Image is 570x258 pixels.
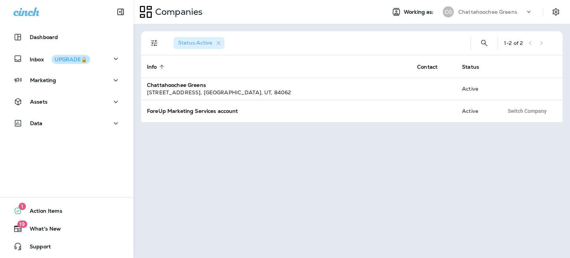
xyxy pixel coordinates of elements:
span: Contact [417,64,438,70]
p: Chattahoochee Greens [458,9,517,15]
button: Assets [7,94,126,109]
button: UPGRADE🔒 [52,55,90,64]
span: Support [22,244,51,252]
p: Marketing [30,77,56,83]
div: 1 - 2 of 2 [504,40,523,46]
p: Assets [30,99,47,105]
span: Status : Active [178,39,212,46]
span: Status [462,63,489,70]
div: [STREET_ADDRESS] , [GEOGRAPHIC_DATA] , UT , 84062 [147,89,405,96]
button: Switch Company [504,105,551,117]
td: Active [456,100,498,122]
span: Action Items [22,208,62,217]
p: Data [30,120,43,126]
span: 1 [19,203,26,210]
button: Settings [549,5,563,19]
button: Collapse Sidebar [110,4,131,19]
span: Info [147,63,167,70]
span: Status [462,64,479,70]
button: InboxUPGRADE🔒 [7,51,126,66]
button: 1Action Items [7,203,126,218]
span: Working as: [404,9,435,15]
span: Switch Company [508,108,547,114]
div: CG [443,6,454,17]
div: Status:Active [174,37,225,49]
div: UPGRADE🔒 [55,57,87,62]
td: Active [456,78,498,100]
button: Filters [147,36,162,50]
button: Data [7,116,126,131]
span: What's New [22,226,61,235]
span: Contact [417,63,447,70]
button: 19What's New [7,221,126,236]
button: Marketing [7,73,126,88]
p: Companies [152,6,203,17]
strong: Chattahoochee Greens [147,82,206,88]
p: Inbox [30,55,90,63]
button: Dashboard [7,30,126,45]
button: Support [7,239,126,254]
p: Dashboard [30,34,58,40]
strong: ForeUp Marketing Services account [147,108,238,114]
span: 19 [17,221,27,228]
button: Search Companies [477,36,492,50]
span: Info [147,64,157,70]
